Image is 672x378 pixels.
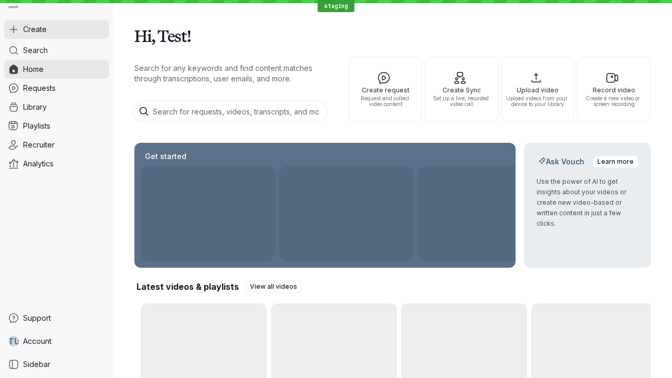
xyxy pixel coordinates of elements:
span: Create [23,24,47,35]
span: Sidebar [23,359,50,370]
button: Record videoCreate a new video or screen recording [577,57,650,122]
h2: Ask Vouch [537,156,586,167]
span: Record video [582,87,646,93]
span: Home [23,64,44,75]
span: Account [23,336,51,346]
span: Learn more [597,156,634,167]
h2: Latest videos & playlists [136,281,239,292]
a: Playlists [4,117,109,135]
a: Requests [4,79,109,98]
a: Analytics [4,154,109,173]
span: Search [23,45,48,56]
a: View all videos [245,280,302,293]
span: Request and collect video content [353,96,417,107]
button: Create SyncSet up a live, recorded video call [425,57,498,122]
span: Upload videos from your device to your library [506,96,570,107]
span: Create a new video or screen recording [582,96,646,107]
span: Requests [23,83,56,93]
h2: Get started [143,151,188,162]
span: Support [23,313,51,323]
a: Home [4,60,109,79]
a: Support [4,309,109,328]
button: Create requestRequest and collect video content [349,57,422,122]
p: Search for any keywords and find content matches through transcriptions, user emails, and more. [134,63,330,84]
span: Set up a live, recorded video call [429,96,493,107]
a: Search [4,41,109,60]
span: View all videos [250,281,297,292]
input: Search for requests, videos, transcripts, and more... [132,101,328,122]
a: Go to homepage [4,4,22,12]
span: T [8,336,14,346]
span: Upload video [506,87,570,93]
button: Upload videoUpload videos from your device to your library [501,57,574,122]
a: Recruiter [4,135,109,154]
span: Playlists [23,121,50,131]
a: Learn more [593,155,638,168]
h1: Hi, Test! [134,21,651,50]
span: Create Sync [429,87,493,93]
span: Library [23,102,47,112]
a: Library [4,98,109,117]
button: Create [4,20,109,39]
a: TUAccount [4,332,109,351]
span: U [14,336,20,346]
span: Analytics [23,159,54,169]
p: Use the power of AI to get insights about your videos or create new video-based or written conten... [537,176,638,229]
span: Create request [353,87,417,93]
span: Recruiter [23,140,55,150]
a: Sidebar [4,355,109,374]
